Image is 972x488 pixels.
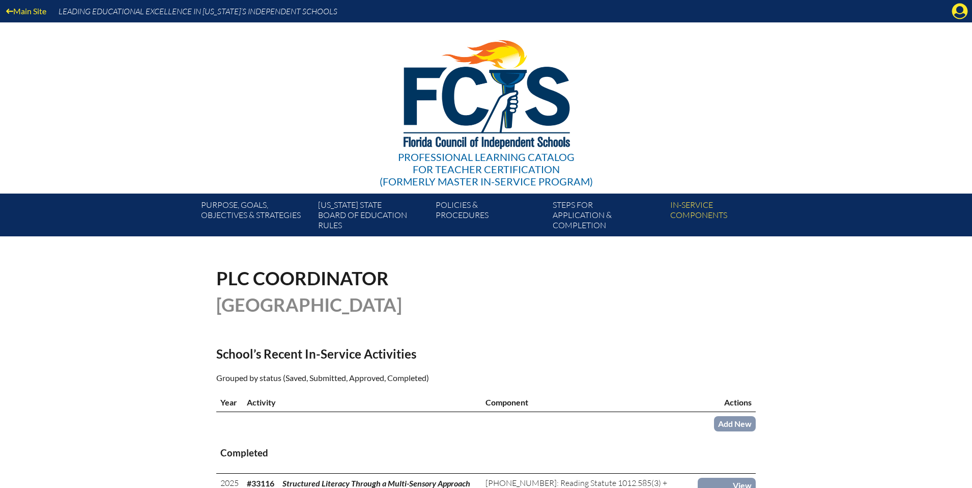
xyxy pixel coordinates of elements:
span: for Teacher Certification [413,163,560,175]
a: Steps forapplication & completion [549,198,666,236]
a: Policies &Procedures [432,198,549,236]
p: Grouped by status (Saved, Submitted, Approved, Completed) [216,371,575,385]
a: Purpose, goals,objectives & strategies [197,198,314,236]
th: Year [216,393,243,412]
a: Add New [714,416,756,431]
b: #33116 [247,478,274,488]
svg: Manage account [952,3,968,19]
span: Structured Literacy Through a Multi-Sensory Approach [282,478,470,488]
a: Professional Learning Catalog for Teacher Certification(formerly Master In-service Program) [376,20,597,189]
a: In-servicecomponents [666,198,783,236]
th: Component [481,393,697,412]
div: Professional Learning Catalog (formerly Master In-service Program) [380,151,593,187]
span: PLC Coordinator [216,267,389,289]
h3: Completed [220,447,752,459]
span: [GEOGRAPHIC_DATA] [216,293,402,316]
th: Activity [243,393,481,412]
img: FCISlogo221.eps [381,22,591,161]
a: [US_STATE] StateBoard of Education rules [314,198,431,236]
h2: School’s Recent In-Service Activities [216,346,575,361]
a: Main Site [2,4,50,18]
th: Actions [698,393,756,412]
